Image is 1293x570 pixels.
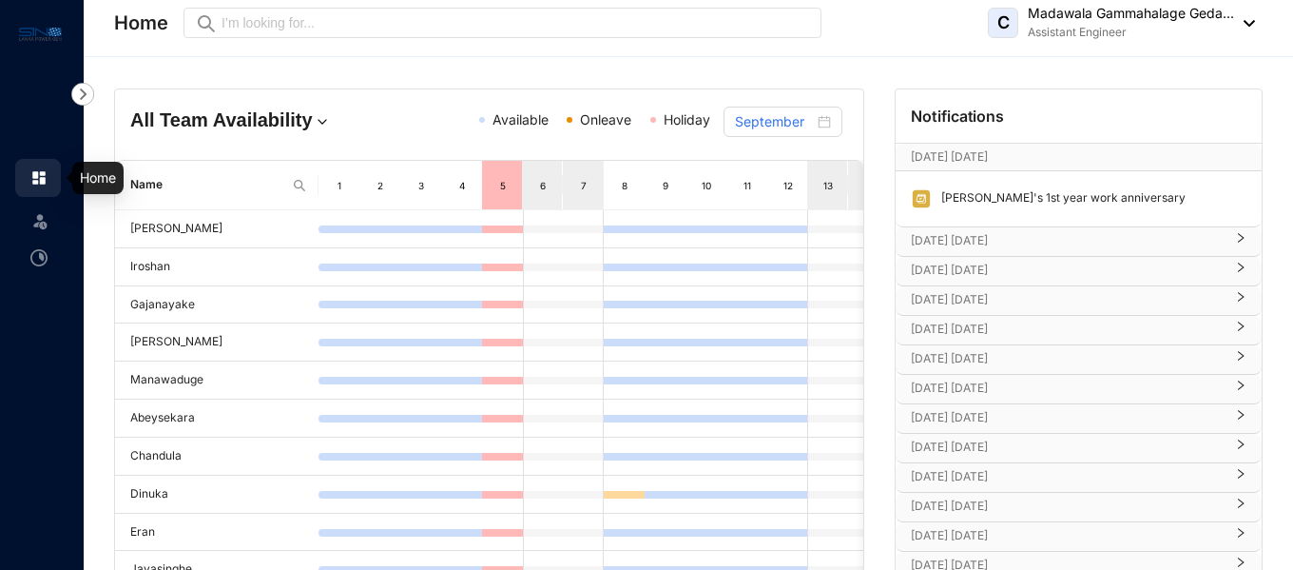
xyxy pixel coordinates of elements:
[313,112,332,131] img: dropdown.780994ddfa97fca24b89f58b1de131fa.svg
[896,375,1262,403] div: [DATE] [DATE]
[911,526,1224,545] p: [DATE] [DATE]
[911,231,1224,250] p: [DATE] [DATE]
[15,239,61,277] li: Time Attendance
[896,404,1262,433] div: [DATE] [DATE]
[494,176,511,195] div: 5
[1235,240,1246,244] span: right
[911,188,932,209] img: anniversary.d4fa1ee0abd6497b2d89d817e415bd57.svg
[535,176,550,195] div: 6
[115,324,318,362] td: [PERSON_NAME]
[911,438,1224,457] p: [DATE] [DATE]
[617,176,633,195] div: 8
[911,408,1224,427] p: [DATE] [DATE]
[932,188,1186,209] p: [PERSON_NAME]'s 1st year work anniversary
[896,434,1262,462] div: [DATE] [DATE]
[911,261,1224,280] p: [DATE] [DATE]
[911,467,1224,486] p: [DATE] [DATE]
[115,438,318,476] td: Chandula
[1028,23,1234,42] p: Assistant Engineer
[1235,476,1246,480] span: right
[130,107,369,133] h4: All Team Availability
[19,23,62,45] img: logo
[997,14,1010,31] span: C
[332,176,348,195] div: 1
[896,522,1262,551] div: [DATE] [DATE]
[292,178,307,193] img: search.8ce656024d3affaeffe32e5b30621cb7.svg
[896,345,1262,374] div: [DATE] [DATE]
[115,514,318,552] td: Eran
[896,227,1262,256] div: [DATE] [DATE]
[30,169,48,187] img: home.c6720e0a13eba0172344.svg
[735,111,814,132] input: Select month
[414,176,430,195] div: 3
[740,176,756,195] div: 11
[896,257,1262,285] div: [DATE] [DATE]
[1235,446,1246,450] span: right
[664,111,710,128] span: Holiday
[115,476,318,514] td: Dinuka
[71,83,94,106] img: nav-icon-right.af6afadce00d159da59955279c43614e.svg
[1235,358,1246,362] span: right
[896,144,1262,170] div: [DATE] [DATE][DATE]
[820,176,836,195] div: 13
[911,349,1224,368] p: [DATE] [DATE]
[1235,328,1246,332] span: right
[1235,564,1246,568] span: right
[699,176,715,195] div: 10
[373,176,389,195] div: 2
[15,159,61,197] li: Home
[222,12,810,33] input: I’m looking for...
[1235,387,1246,391] span: right
[115,248,318,286] td: Iroshan
[911,497,1224,516] p: [DATE] [DATE]
[1028,4,1234,23] p: Madawala Gammahalage Geda...
[896,286,1262,315] div: [DATE] [DATE]
[115,400,318,438] td: Abeysekara
[911,290,1224,309] p: [DATE] [DATE]
[1235,535,1246,539] span: right
[576,176,592,195] div: 7
[896,463,1262,492] div: [DATE] [DATE]
[896,316,1262,344] div: [DATE] [DATE]
[1235,505,1246,509] span: right
[1234,20,1255,27] img: dropdown-black.8e83cc76930a90b1a4fdb6d089b7bf3a.svg
[1235,299,1246,303] span: right
[896,493,1262,521] div: [DATE] [DATE]
[130,176,284,194] span: Name
[30,249,48,266] img: time-attendance-unselected.8aad090b53826881fffb.svg
[861,176,878,195] div: 14
[658,176,674,195] div: 9
[911,379,1224,398] p: [DATE] [DATE]
[114,10,168,36] p: Home
[780,176,796,195] div: 12
[1235,269,1246,273] span: right
[911,320,1224,339] p: [DATE] [DATE]
[454,176,471,195] div: 4
[492,111,549,128] span: Available
[911,105,1004,128] p: Notifications
[30,211,49,230] img: leave-unselected.2934df6273408c3f84d9.svg
[115,210,318,248] td: [PERSON_NAME]
[115,286,318,324] td: Gajanayake
[580,111,631,128] span: Onleave
[911,147,1209,167] p: [DATE] [DATE]
[1235,417,1246,421] span: right
[115,362,318,400] td: Manawaduge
